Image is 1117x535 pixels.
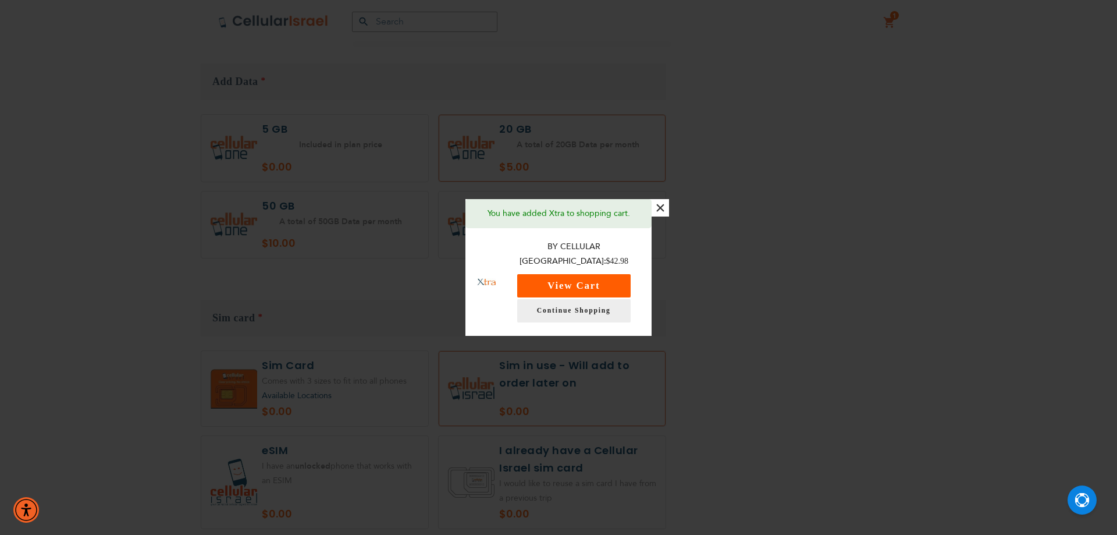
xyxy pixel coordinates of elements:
[652,199,669,217] button: ×
[474,208,643,219] p: You have added Xtra to shopping cart.
[13,497,39,523] div: Accessibility Menu
[508,240,641,268] p: By Cellular [GEOGRAPHIC_DATA]:
[517,299,631,323] a: Continue Shopping
[517,274,631,297] button: View Cart
[606,257,629,265] span: $42.98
